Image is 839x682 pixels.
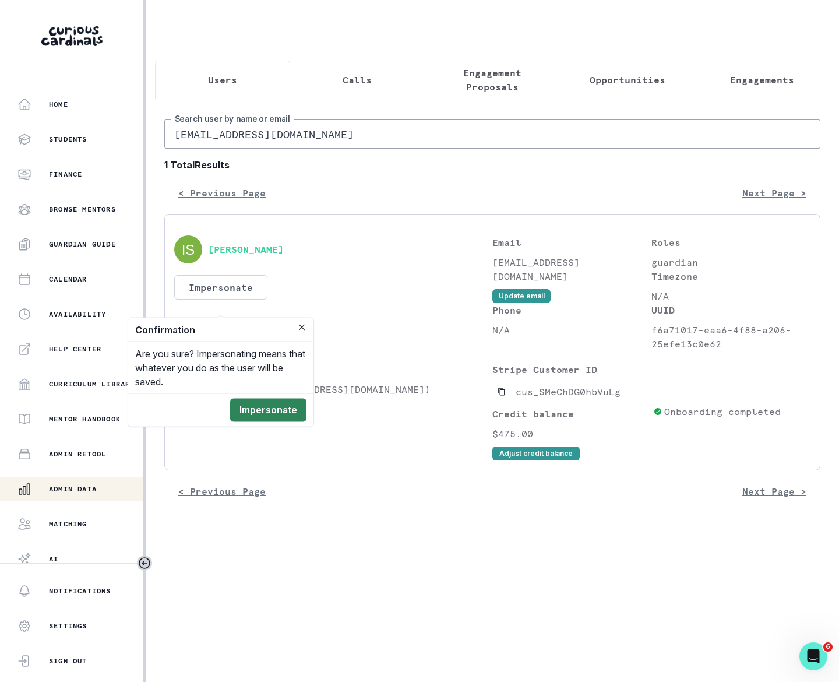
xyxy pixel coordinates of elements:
[164,158,820,172] b: 1 Total Results
[49,170,82,179] p: Finance
[208,244,284,255] button: [PERSON_NAME]
[492,323,651,337] p: N/A
[49,240,116,249] p: Guardian Guide
[516,385,621,399] p: cus_SMeChDG0hbVuLg
[295,321,309,335] button: Close
[492,235,651,249] p: Email
[49,275,87,284] p: Calendar
[492,255,651,283] p: [EMAIL_ADDRESS][DOMAIN_NAME]
[49,205,116,214] p: Browse Mentors
[174,382,492,396] p: [PERSON_NAME] ([EMAIL_ADDRESS][DOMAIN_NAME])
[823,642,833,652] span: 6
[651,323,810,351] p: f6a71017-eaa6-4f88-a206-25efe13c0e62
[128,318,313,342] header: Confirmation
[651,235,810,249] p: Roles
[174,235,202,263] img: svg
[49,344,101,354] p: Help Center
[41,26,103,46] img: Curious Cardinals Logo
[49,414,121,424] p: Mentor Handbook
[49,519,87,529] p: Matching
[49,379,135,389] p: Curriculum Library
[492,447,580,460] button: Adjust credit balance
[49,135,87,144] p: Students
[664,405,781,419] p: Onboarding completed
[492,303,651,317] p: Phone
[137,556,152,571] button: Toggle sidebar
[492,363,648,377] p: Stripe Customer ID
[49,586,111,596] p: Notifications
[730,73,794,87] p: Engagements
[651,255,810,269] p: guardian
[174,275,267,300] button: Impersonate
[590,73,665,87] p: Opportunities
[343,73,372,87] p: Calls
[492,382,511,401] button: Copied to clipboard
[492,407,648,421] p: Credit balance
[230,399,306,422] button: Impersonate
[492,427,648,441] p: $475.00
[164,480,280,503] button: < Previous Page
[128,342,313,393] div: Are you sure? Impersonating means that whatever you do as the user will be saved.
[651,289,810,303] p: N/A
[49,554,58,564] p: AI
[208,73,237,87] p: Users
[49,621,87,631] p: Settings
[49,310,106,319] p: Availability
[651,269,810,283] p: Timezone
[728,480,820,503] button: Next Page >
[174,363,492,377] p: Students
[49,449,106,459] p: Admin Retool
[799,642,827,670] iframe: Intercom live chat
[164,181,280,205] button: < Previous Page
[651,303,810,317] p: UUID
[728,181,820,205] button: Next Page >
[49,100,68,109] p: Home
[435,66,550,94] p: Engagement Proposals
[49,484,97,494] p: Admin Data
[492,289,551,303] button: Update email
[49,656,87,666] p: Sign Out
